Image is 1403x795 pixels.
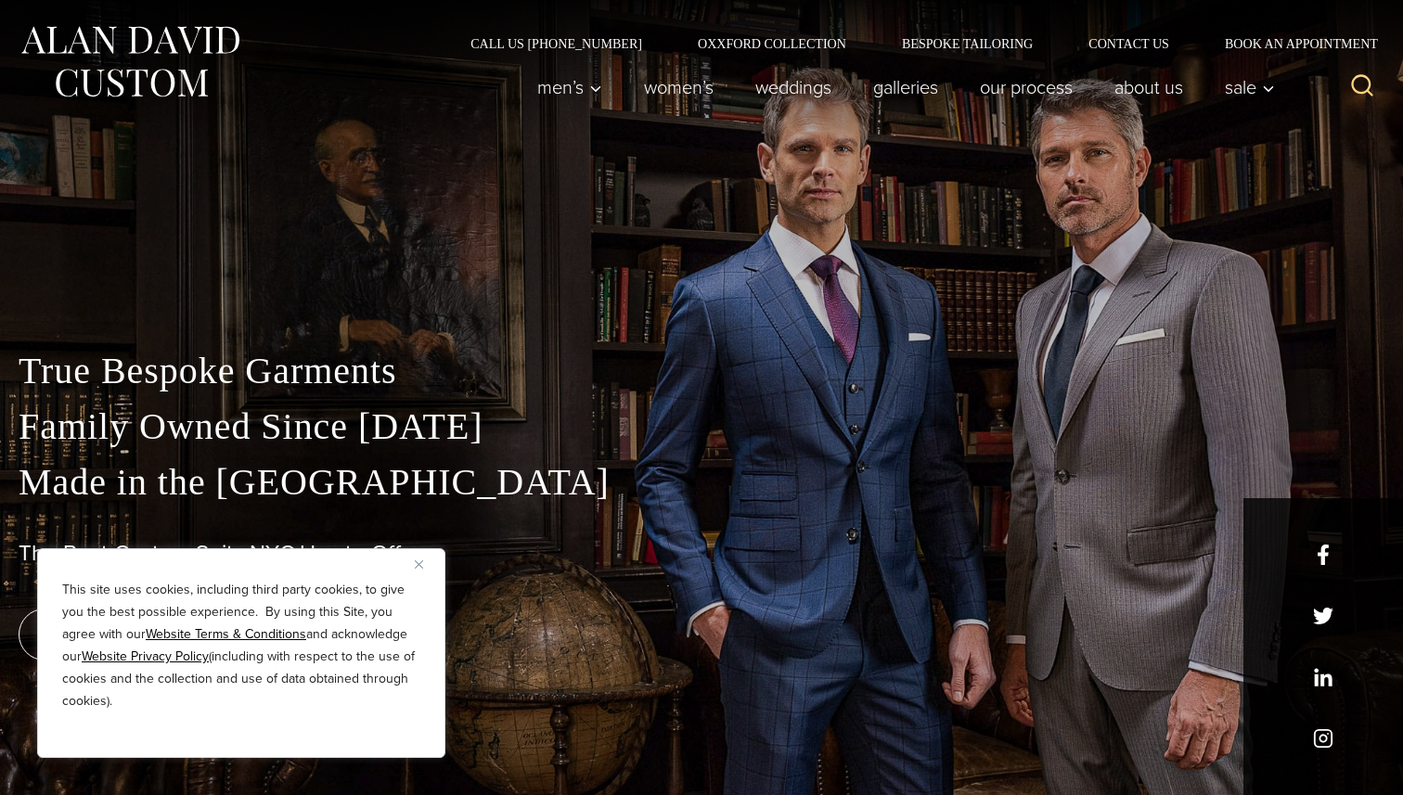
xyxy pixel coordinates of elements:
a: Our Process [959,69,1094,106]
button: Close [415,553,437,575]
p: True Bespoke Garments Family Owned Since [DATE] Made in the [GEOGRAPHIC_DATA] [19,343,1384,510]
img: Alan David Custom [19,20,241,103]
span: Sale [1225,78,1275,96]
a: Book an Appointment [1197,37,1384,50]
p: This site uses cookies, including third party cookies, to give you the best possible experience. ... [62,579,420,712]
a: About Us [1094,69,1204,106]
a: weddings [735,69,853,106]
nav: Primary Navigation [517,69,1285,106]
a: Women’s [624,69,735,106]
a: Galleries [853,69,959,106]
a: Bespoke Tailoring [874,37,1061,50]
a: Website Privacy Policy [82,647,209,666]
img: Close [415,560,423,569]
a: Oxxford Collection [670,37,874,50]
nav: Secondary Navigation [443,37,1384,50]
span: Men’s [537,78,602,96]
a: Contact Us [1061,37,1197,50]
a: Website Terms & Conditions [146,624,306,644]
a: book an appointment [19,609,278,660]
button: View Search Form [1340,65,1384,109]
h1: The Best Custom Suits NYC Has to Offer [19,540,1384,567]
a: Call Us [PHONE_NUMBER] [443,37,670,50]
